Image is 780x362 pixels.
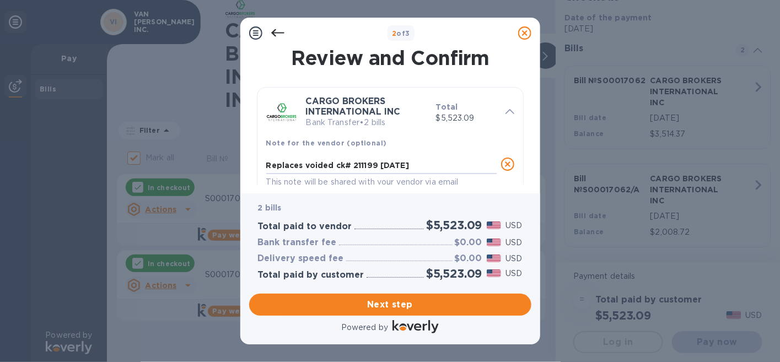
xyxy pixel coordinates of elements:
p: USD [505,237,522,248]
b: Total [436,102,458,111]
img: USD [487,221,502,229]
p: This note will be shared with your vendor via email [266,176,497,188]
h3: Total paid to vendor [258,221,352,232]
img: Logo [392,320,439,333]
b: of 3 [392,29,410,37]
b: CARGO BROKERS INTERNATIONAL INC [306,96,401,117]
h2: $5,523.09 [426,267,482,280]
h3: Total paid by customer [258,270,364,280]
h2: $5,523.09 [426,218,482,232]
p: USD [505,268,522,279]
img: USD [487,269,502,277]
span: 2 [392,29,396,37]
b: 2 bills [258,203,282,212]
p: USD [505,220,522,231]
h3: Delivery speed fee [258,253,344,264]
textarea: Replaces voided ck# 211199 [DATE] [266,161,497,170]
p: Bank Transfer • 2 bills [306,117,427,128]
div: CARGO BROKERS INTERNATIONAL INCBank Transfer•2 billsTotal$5,523.09Note for the vendor (optional)R... [266,96,514,188]
h3: $0.00 [455,253,482,264]
p: Powered by [341,322,388,333]
h1: Review and Confirm [255,46,526,69]
h3: $0.00 [455,237,482,248]
p: USD [505,253,522,264]
b: Note for the vendor (optional) [266,139,387,147]
img: USD [487,239,502,246]
span: Next step [258,298,523,311]
img: USD [487,255,502,262]
button: Next step [249,294,531,316]
h3: Bank transfer fee [258,237,337,248]
p: $5,523.09 [436,112,497,124]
